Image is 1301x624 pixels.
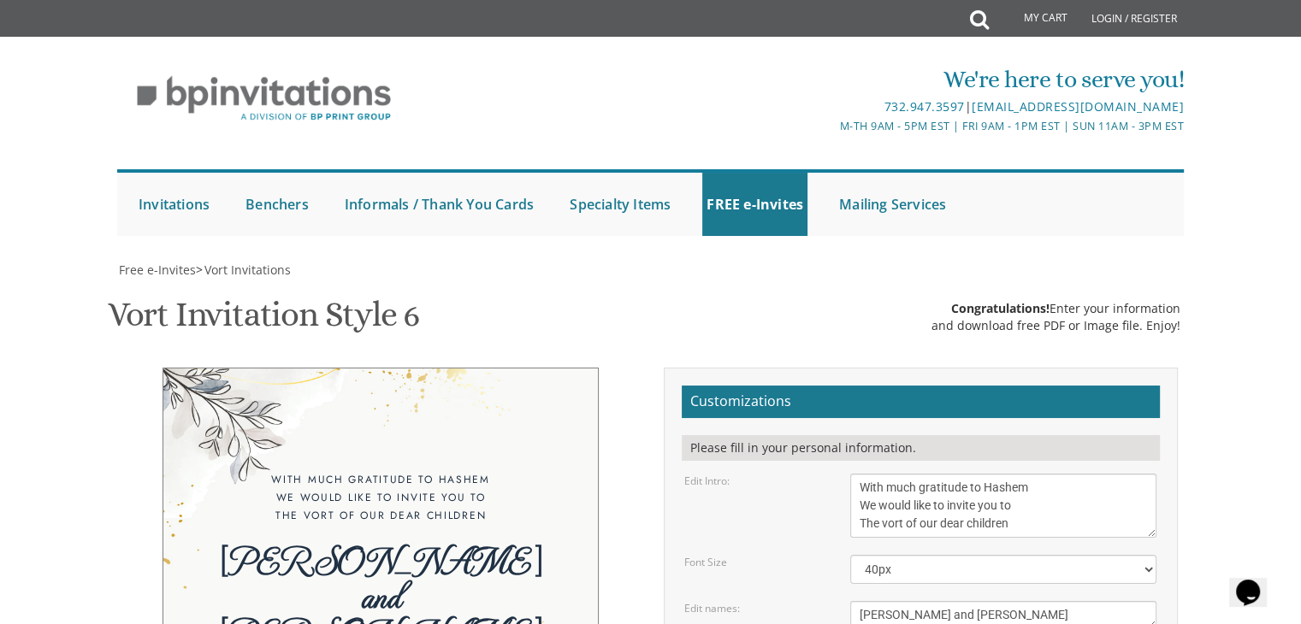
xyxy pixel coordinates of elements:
a: Informals / Thank You Cards [340,173,538,236]
a: Mailing Services [835,173,950,236]
h2: Customizations [682,386,1160,418]
span: > [196,262,291,278]
div: Please fill in your personal information. [682,435,1160,461]
a: 732.947.3597 [884,98,964,115]
h1: Vort Invitation Style 6 [108,296,419,346]
a: [EMAIL_ADDRESS][DOMAIN_NAME] [972,98,1184,115]
label: Font Size [684,555,727,569]
span: Congratulations! [951,300,1050,316]
div: Enter your information [931,300,1180,317]
a: Free e-Invites [117,262,196,278]
a: My Cart [987,2,1079,36]
textarea: With much gratitude to Hashem We would like to invite you to The vort of our dear children [850,474,1156,538]
span: Vort Invitations [204,262,291,278]
div: We're here to serve you! [474,62,1184,97]
img: BP Invitation Loft [117,63,411,134]
a: FREE e-Invites [702,173,807,236]
label: Edit names: [684,601,740,615]
a: Invitations [134,173,214,236]
iframe: chat widget [1229,556,1284,607]
label: Edit Intro: [684,474,730,488]
div: M-Th 9am - 5pm EST | Fri 9am - 1pm EST | Sun 11am - 3pm EST [474,117,1184,135]
a: Specialty Items [565,173,675,236]
div: With much gratitude to Hashem We would like to invite you to The vort of our dear children [198,471,564,525]
div: and download free PDF or Image file. Enjoy! [931,317,1180,334]
a: Benchers [241,173,313,236]
a: Vort Invitations [203,262,291,278]
span: Free e-Invites [119,262,196,278]
div: | [474,97,1184,117]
